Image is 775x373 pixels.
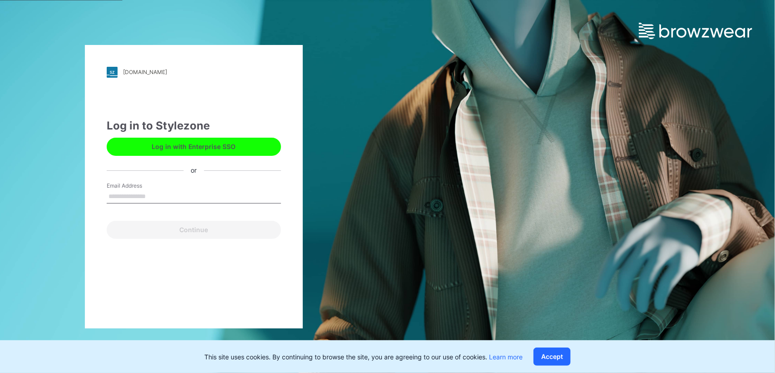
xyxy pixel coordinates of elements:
div: Log in to Stylezone [107,118,281,134]
img: stylezone-logo.562084cfcfab977791bfbf7441f1a819.svg [107,67,118,78]
button: Accept [533,348,571,366]
img: browzwear-logo.e42bd6dac1945053ebaf764b6aa21510.svg [639,23,752,39]
div: [DOMAIN_NAME] [123,69,167,75]
button: Log in with Enterprise SSO [107,138,281,156]
p: This site uses cookies. By continuing to browse the site, you are agreeing to our use of cookies. [204,352,523,362]
a: [DOMAIN_NAME] [107,67,281,78]
a: Learn more [489,353,523,361]
label: Email Address [107,182,170,190]
div: or [183,166,204,175]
